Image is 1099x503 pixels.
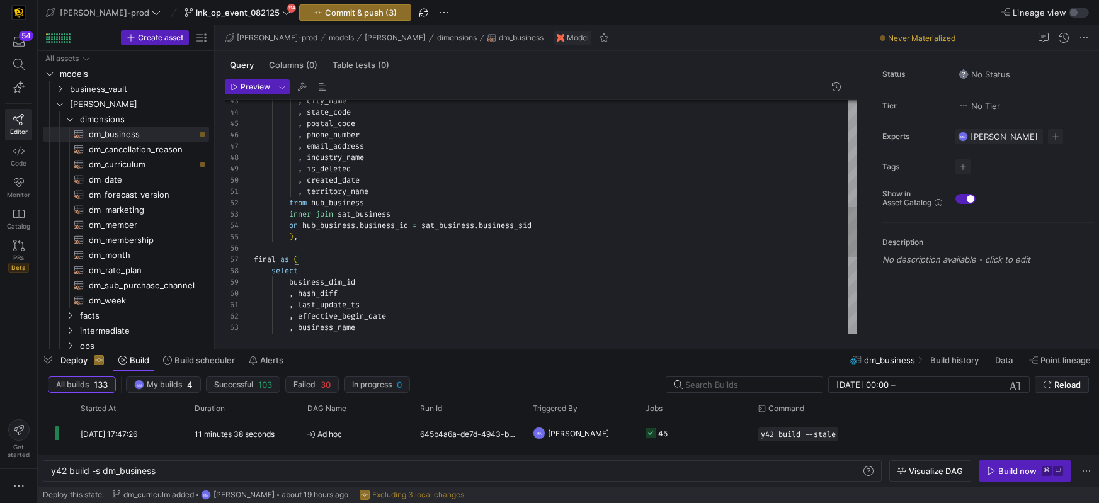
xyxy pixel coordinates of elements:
a: Editor [5,109,32,140]
button: 54 [5,30,32,53]
div: Press SPACE to select this row. [43,308,209,323]
span: Create asset [138,33,183,42]
span: phone_number [307,130,360,140]
img: https://storage.googleapis.com/y42-prod-data-exchange/images/uAsz27BndGEK0hZWDFeOjoxA7jCwgK9jE472... [13,6,25,19]
span: dm_curriculm added [123,490,194,499]
a: dm_week​​​​​​​​​​ [43,293,209,308]
div: MN [134,380,144,390]
button: Excluding 3 local changes [356,487,467,503]
y42-duration: 11 minutes 38 seconds [195,429,275,439]
span: state_code [307,107,351,117]
img: No status [959,69,969,79]
span: 133 [94,380,108,390]
div: Press SPACE to select this row. [43,96,209,111]
span: Data [995,355,1013,365]
div: 48 [225,152,239,163]
div: 45 [225,118,239,129]
span: Duration [195,404,225,413]
span: dimensions [80,112,207,127]
div: Press SPACE to select this row. [43,278,209,293]
button: Point lineage [1023,349,1096,371]
span: . [355,220,360,230]
div: 51 [225,186,239,197]
a: dm_month​​​​​​​​​​ [43,247,209,263]
span: Commit & push (3) [325,8,397,18]
div: Press SPACE to select this row. [43,338,209,353]
span: Table tests [333,61,389,69]
span: ops [80,339,207,353]
span: y42 build -s dm_business [51,465,156,476]
span: dimensions [437,33,477,42]
div: Press SPACE to select this row. [43,293,209,308]
span: [PERSON_NAME] [365,33,426,42]
button: Visualize DAG [889,460,971,482]
span: business_vault [70,82,207,96]
span: dm_month​​​​​​​​​​ [89,248,195,263]
a: Monitor [5,172,32,203]
button: Build scheduler [157,349,241,371]
button: Data [989,349,1021,371]
span: Monitor [7,191,30,198]
div: 47 [225,140,239,152]
span: 103 [258,380,272,390]
span: business_sid [479,220,532,230]
div: Press SPACE to select this row. [43,217,209,232]
span: Preview [241,82,270,91]
a: dm_marketing​​​​​​​​​​ [43,202,209,217]
span: final [254,254,276,264]
div: 49 [225,163,239,174]
div: 54 [19,31,33,41]
p: Description [882,238,1094,247]
div: 52 [225,197,239,208]
div: MN [958,132,968,142]
span: Build scheduler [174,355,235,365]
button: dm_business [484,30,547,45]
span: business_id [360,220,408,230]
span: , [298,175,302,185]
img: undefined [557,34,564,42]
div: Press SPACE to select this row. [43,172,209,187]
span: Lineage view [1013,8,1066,18]
img: No tier [959,101,969,111]
button: Reload [1035,376,1089,393]
span: on [289,220,298,230]
span: dm_business​​​​​​​​​​ [89,127,195,142]
span: Excluding 3 local changes [372,490,464,499]
span: dm_business [499,33,544,42]
a: dm_business​​​​​​​​​​ [43,127,209,142]
span: [DATE] 17:47:26 [81,429,137,439]
span: business_dim_id [289,277,355,287]
span: hash_diff [298,288,338,298]
span: dm_date​​​​​​​​​​ [89,172,195,187]
input: Search Builds [685,380,812,390]
span: sat_business [421,220,474,230]
span: Catalog [7,222,30,230]
a: https://storage.googleapis.com/y42-prod-data-exchange/images/uAsz27BndGEK0hZWDFeOjoxA7jCwgK9jE472... [5,2,32,23]
span: Code [11,159,26,167]
div: Press SPACE to select this row. [43,66,209,81]
div: All assets [45,54,79,63]
span: , [298,152,302,162]
span: dm_curriculum​​​​​​​​​​ [89,157,195,172]
span: Beta [8,263,29,273]
button: lnk_op_event_082125 [181,4,294,21]
div: Press SPACE to select this row. [43,81,209,96]
div: 645b4a6a-de7d-4943-b795-e8865604af93 [413,419,525,448]
span: 30 [321,380,331,390]
span: email_address [307,141,364,151]
span: Deploy this state: [43,490,104,499]
div: 55 [225,231,239,242]
span: dm_sub_purchase_channel​​​​​​​​​​ [89,278,195,293]
span: is_deleted [307,164,351,174]
span: Ad hoc [307,419,405,449]
span: Visualize DAG [909,466,963,476]
div: Press SPACE to select this row. [43,187,209,202]
span: , [298,141,302,151]
span: [PERSON_NAME] [70,97,207,111]
div: 58 [225,265,239,276]
div: Press SPACE to select this row. [43,323,209,338]
span: Tier [882,101,945,110]
a: dm_rate_plan​​​​​​​​​​ [43,263,209,278]
div: Press SPACE to select this row. [43,111,209,127]
span: No Status [959,69,1010,79]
